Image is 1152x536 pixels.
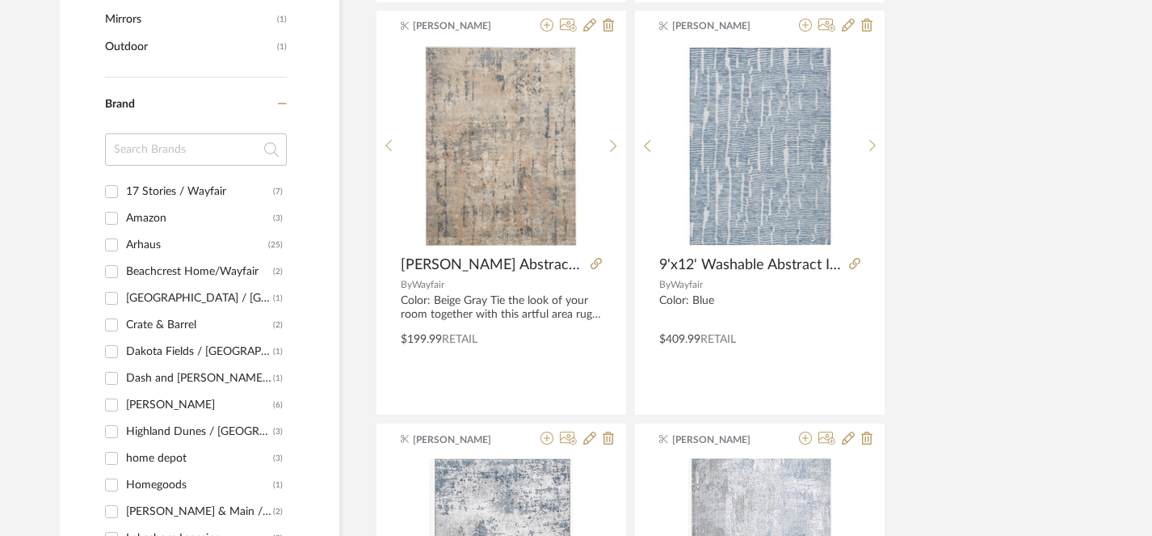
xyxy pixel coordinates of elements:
[401,280,412,289] span: By
[442,334,477,345] span: Retail
[126,259,273,285] div: Beachcrest Home/Wayfair
[659,334,700,345] span: $409.99
[273,205,283,231] div: (3)
[273,499,283,525] div: (2)
[700,334,736,345] span: Retail
[401,46,601,247] img: Addie Abstract Modern Machine 8'11'x 11'10" Woven Area Rug in Beige/Gray
[401,334,442,345] span: $199.99
[126,392,273,418] div: [PERSON_NAME]
[273,445,283,471] div: (3)
[126,499,273,525] div: [PERSON_NAME] & Main / Wayfair
[413,433,515,447] span: [PERSON_NAME]
[126,179,273,205] div: 17 Stories / Wayfair
[401,294,602,322] div: Color: Beige Gray Tie the look of your room together with this artful area rug. It displays an ab...
[659,256,843,274] span: 9'x12' Washable Abstract Indoor / Outdoor Rug
[659,280,671,289] span: By
[672,433,774,447] span: [PERSON_NAME]
[126,285,273,311] div: [GEOGRAPHIC_DATA] / [GEOGRAPHIC_DATA]
[126,472,273,498] div: Homegoods
[413,19,515,33] span: [PERSON_NAME]
[126,205,273,231] div: Amazon
[126,232,268,258] div: Arhaus
[105,6,273,33] span: Mirrors
[659,294,860,322] div: Color: Blue
[273,472,283,498] div: (1)
[126,445,273,471] div: home depot
[671,280,703,289] span: Wayfair
[412,280,444,289] span: Wayfair
[401,256,584,274] span: [PERSON_NAME] Abstract Modern Machine 8'11'x 11'10" Woven Area Rug in [GEOGRAPHIC_DATA]/Gray
[273,392,283,418] div: (6)
[273,312,283,338] div: (2)
[273,259,283,285] div: (2)
[672,19,774,33] span: [PERSON_NAME]
[126,419,273,445] div: Highland Dunes / [GEOGRAPHIC_DATA]
[105,33,273,61] span: Outdoor
[273,179,283,205] div: (7)
[126,339,273,365] div: Dakota Fields / [GEOGRAPHIC_DATA]
[105,99,135,110] span: Brand
[273,419,283,445] div: (3)
[273,339,283,365] div: (1)
[126,312,273,338] div: Crate & Barrel
[273,285,283,311] div: (1)
[660,46,860,247] img: 9'x12' Washable Abstract Indoor / Outdoor Rug
[277,34,287,60] span: (1)
[273,365,283,391] div: (1)
[126,365,273,391] div: Dash and [PERSON_NAME] / Wayfair
[268,232,283,258] div: (25)
[105,133,287,166] input: Search Brands
[277,6,287,32] span: (1)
